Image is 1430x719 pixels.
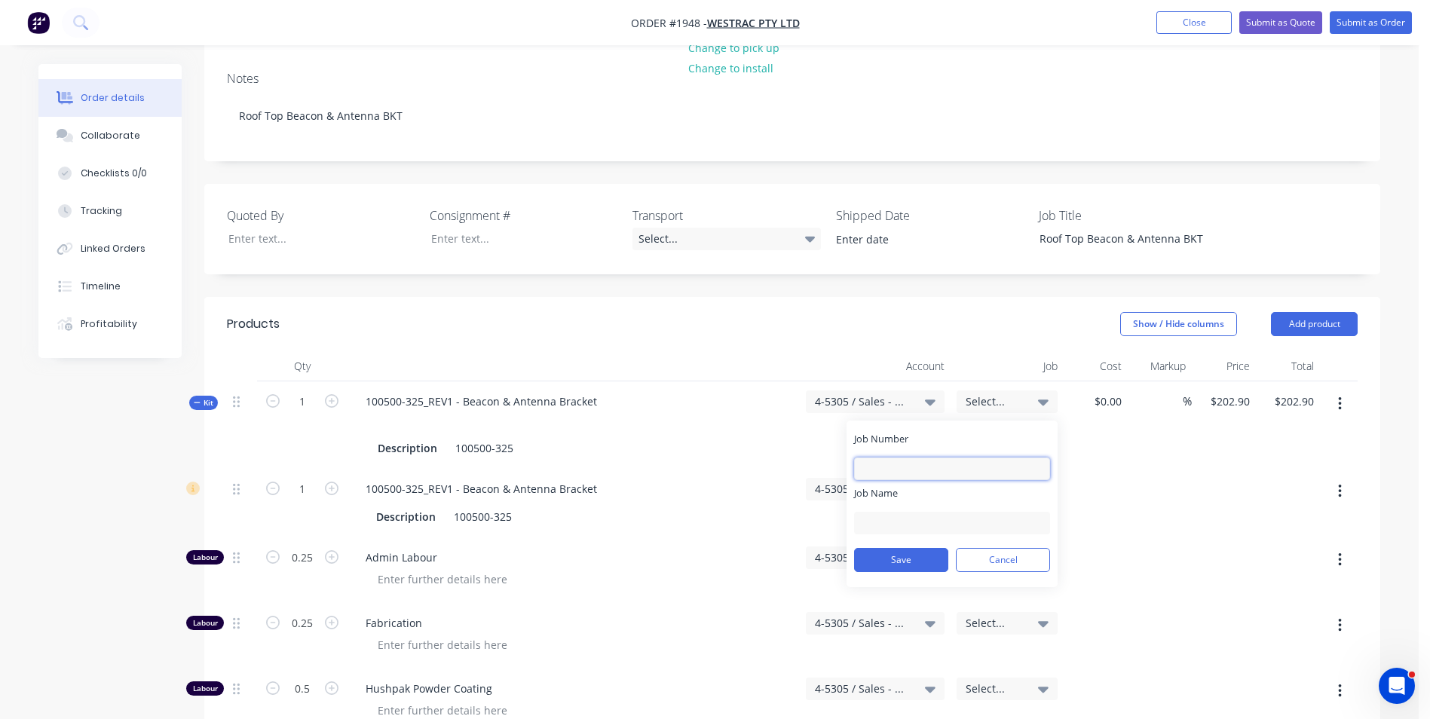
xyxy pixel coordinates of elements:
[854,432,1050,446] label: Job Number
[815,481,910,497] span: 4-5305 / Sales - Manufacturing Other - Interco
[186,616,224,630] div: Labour
[81,129,140,142] div: Collaborate
[38,79,182,117] button: Order details
[370,506,442,528] div: Description
[815,393,910,409] span: 4-5305 / Sales - Manufacturing Other - Interco
[631,16,707,30] span: Order #1948 -
[956,548,1050,572] button: Cancel
[1070,393,1122,409] span: $0.00
[1120,312,1237,336] button: Show / Hide columns
[38,155,182,192] button: Checklists 0/0
[1183,393,1192,410] span: %
[227,207,415,225] label: Quoted By
[257,351,348,381] div: Qty
[1256,351,1320,381] div: Total
[632,207,821,225] label: Transport
[707,16,800,30] a: WesTrac Pty Ltd
[1239,11,1322,34] button: Submit as Quote
[449,437,519,459] div: 100500-325
[354,390,609,412] div: 100500-325_REV1 - Beacon & Antenna Bracket
[1379,668,1415,704] iframe: Intercom live chat
[448,506,518,528] div: 100500-325
[38,305,182,343] button: Profitability
[966,393,1023,409] span: Select...
[81,91,145,105] div: Order details
[38,268,182,305] button: Timeline
[815,615,910,631] span: 4-5305 / Sales - Manufacturing Other - Interco
[81,167,147,180] div: Checklists 0/0
[227,93,1358,139] div: Roof Top Beacon & Antenna BKT
[681,58,782,78] button: Change to install
[186,550,224,564] div: Labour
[189,396,218,410] button: Kit
[966,681,1023,696] span: Select...
[354,478,609,500] div: 100500-325_REV1 - Beacon & Antenna Bracket
[1330,11,1412,34] button: Submit as Order
[227,72,1358,86] div: Notes
[366,549,794,565] span: Admin Labour
[1192,351,1256,381] div: Price
[186,681,224,696] div: Labour
[854,486,1050,500] label: Job Name
[815,681,910,696] span: 4-5305 / Sales - Manufacturing Other - Interco
[227,315,280,333] div: Products
[1027,228,1216,249] div: Roof Top Beacon & Antenna BKT
[966,615,1023,631] span: Select...
[366,681,794,696] span: Hushpak Powder Coating
[81,204,122,218] div: Tracking
[38,117,182,155] button: Collaborate
[38,192,182,230] button: Tracking
[1128,351,1192,381] div: Markup
[681,37,788,57] button: Change to pick up
[1064,351,1128,381] div: Cost
[81,280,121,293] div: Timeline
[800,351,951,381] div: Account
[825,228,1013,251] input: Enter date
[1039,207,1227,225] label: Job Title
[430,207,618,225] label: Consignment #
[81,317,137,331] div: Profitability
[836,207,1024,225] label: Shipped Date
[372,437,443,459] div: Description
[38,230,182,268] button: Linked Orders
[1156,11,1232,34] button: Close
[815,549,910,565] span: 4-5305 / Sales - Manufacturing Other - Interco
[81,242,145,255] div: Linked Orders
[27,11,50,34] img: Factory
[194,397,213,408] span: Kit
[854,548,948,572] button: Save
[1271,312,1358,336] button: Add product
[366,615,794,631] span: Fabrication
[951,351,1064,381] div: Job
[632,228,821,250] div: Select...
